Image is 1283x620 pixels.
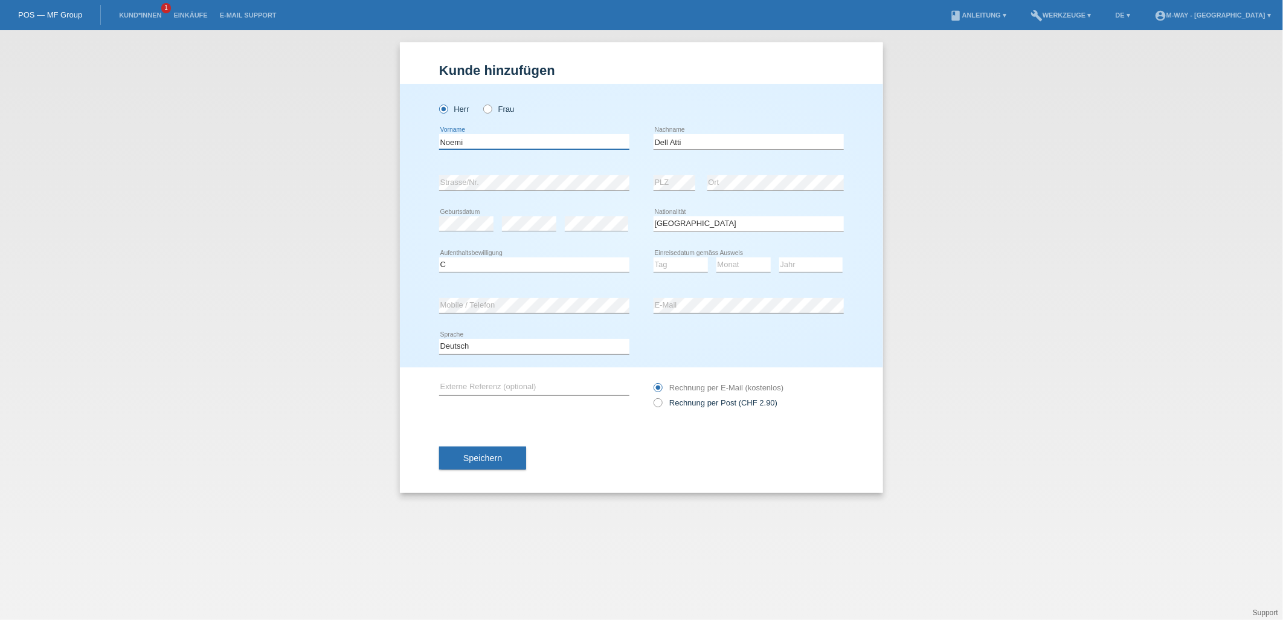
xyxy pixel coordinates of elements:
[439,63,844,78] h1: Kunde hinzufügen
[214,11,283,19] a: E-Mail Support
[463,453,502,463] span: Speichern
[167,11,213,19] a: Einkäufe
[654,383,661,398] input: Rechnung per E-Mail (kostenlos)
[944,11,1012,19] a: bookAnleitung ▾
[1024,11,1098,19] a: buildWerkzeuge ▾
[1154,10,1166,22] i: account_circle
[654,398,777,407] label: Rechnung per Post (CHF 2.90)
[113,11,167,19] a: Kund*innen
[439,105,469,114] label: Herr
[1253,609,1278,617] a: Support
[18,10,82,19] a: POS — MF Group
[654,383,783,392] label: Rechnung per E-Mail (kostenlos)
[1110,11,1136,19] a: DE ▾
[654,398,661,413] input: Rechnung per Post (CHF 2.90)
[483,105,491,112] input: Frau
[1148,11,1277,19] a: account_circlem-way - [GEOGRAPHIC_DATA] ▾
[161,3,171,13] span: 1
[950,10,962,22] i: book
[439,447,526,470] button: Speichern
[439,105,447,112] input: Herr
[483,105,514,114] label: Frau
[1031,10,1043,22] i: build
